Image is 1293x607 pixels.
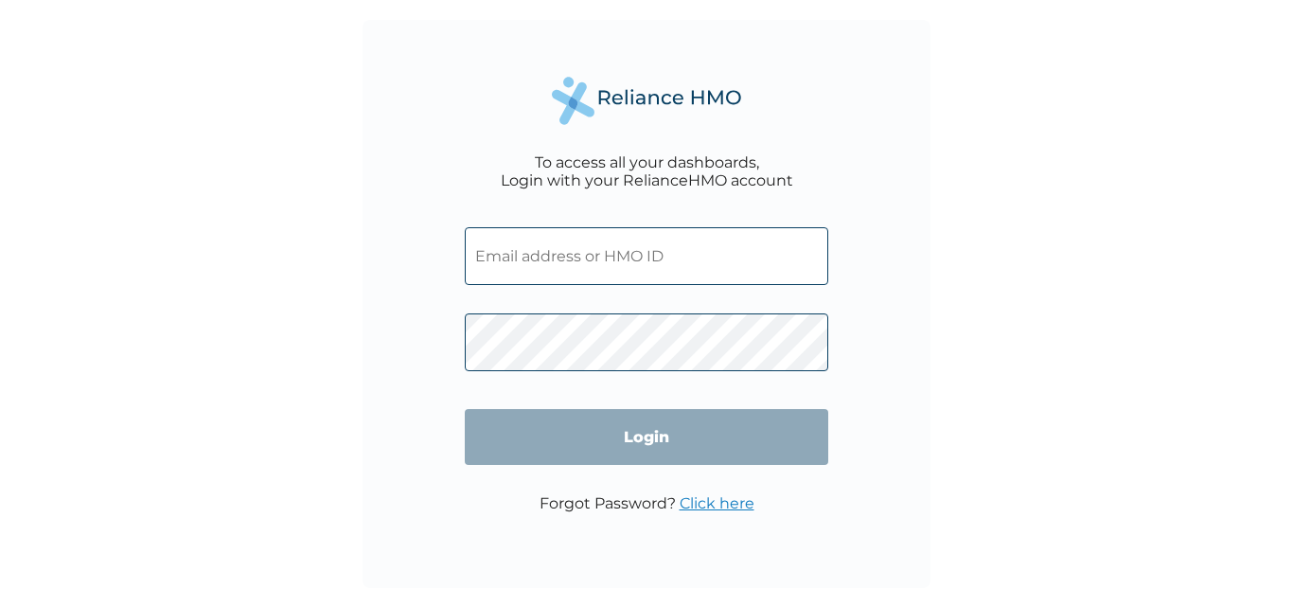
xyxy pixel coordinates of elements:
[552,77,741,125] img: Reliance Health's Logo
[680,494,754,512] a: Click here
[465,409,828,465] input: Login
[465,227,828,285] input: Email address or HMO ID
[501,153,793,189] div: To access all your dashboards, Login with your RelianceHMO account
[540,494,754,512] p: Forgot Password?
